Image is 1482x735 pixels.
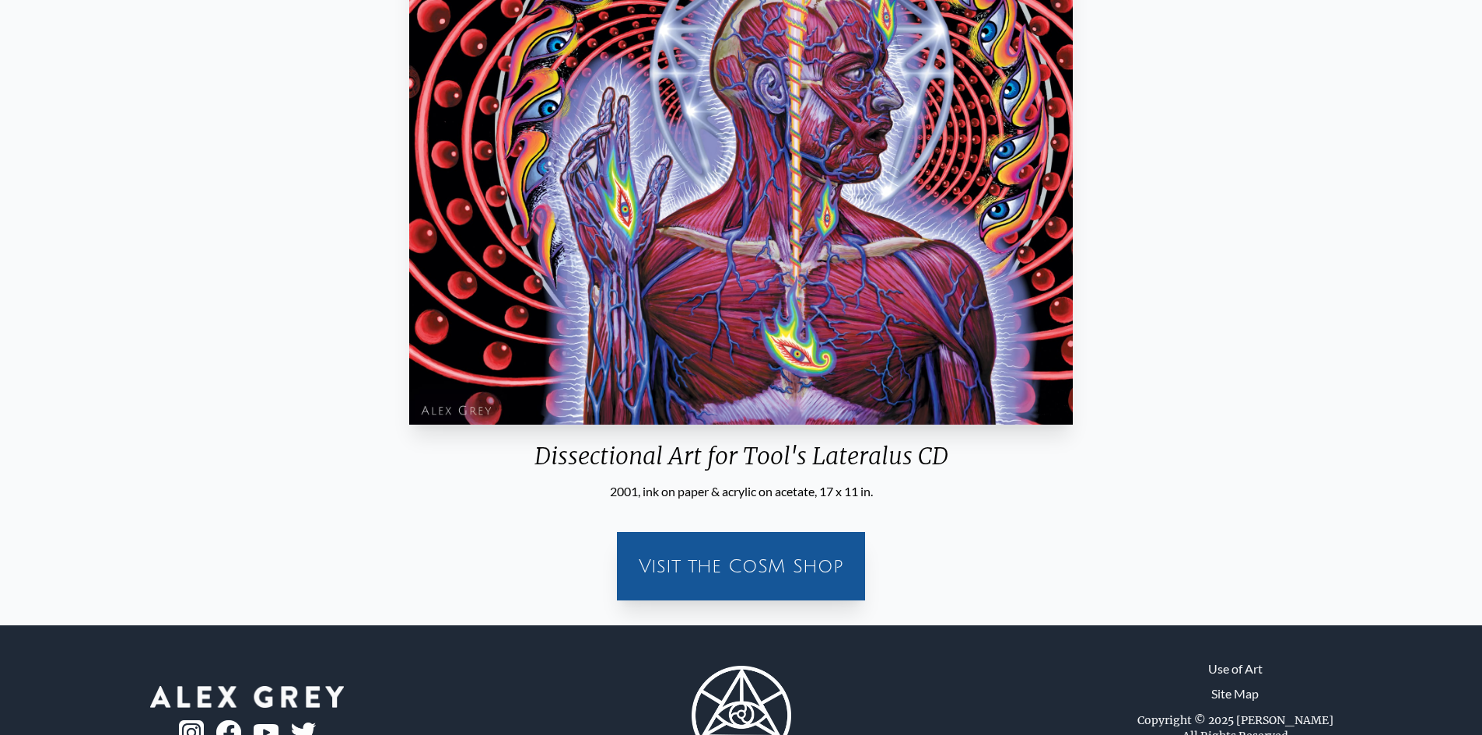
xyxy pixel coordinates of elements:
div: Copyright © 2025 [PERSON_NAME] [1137,712,1333,728]
div: 2001, ink on paper & acrylic on acetate, 17 x 11 in. [403,482,1080,501]
a: Site Map [1211,684,1259,703]
a: Use of Art [1208,660,1263,678]
a: Visit the CoSM Shop [626,541,856,591]
div: Dissectional Art for Tool's Lateralus CD [403,442,1080,482]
